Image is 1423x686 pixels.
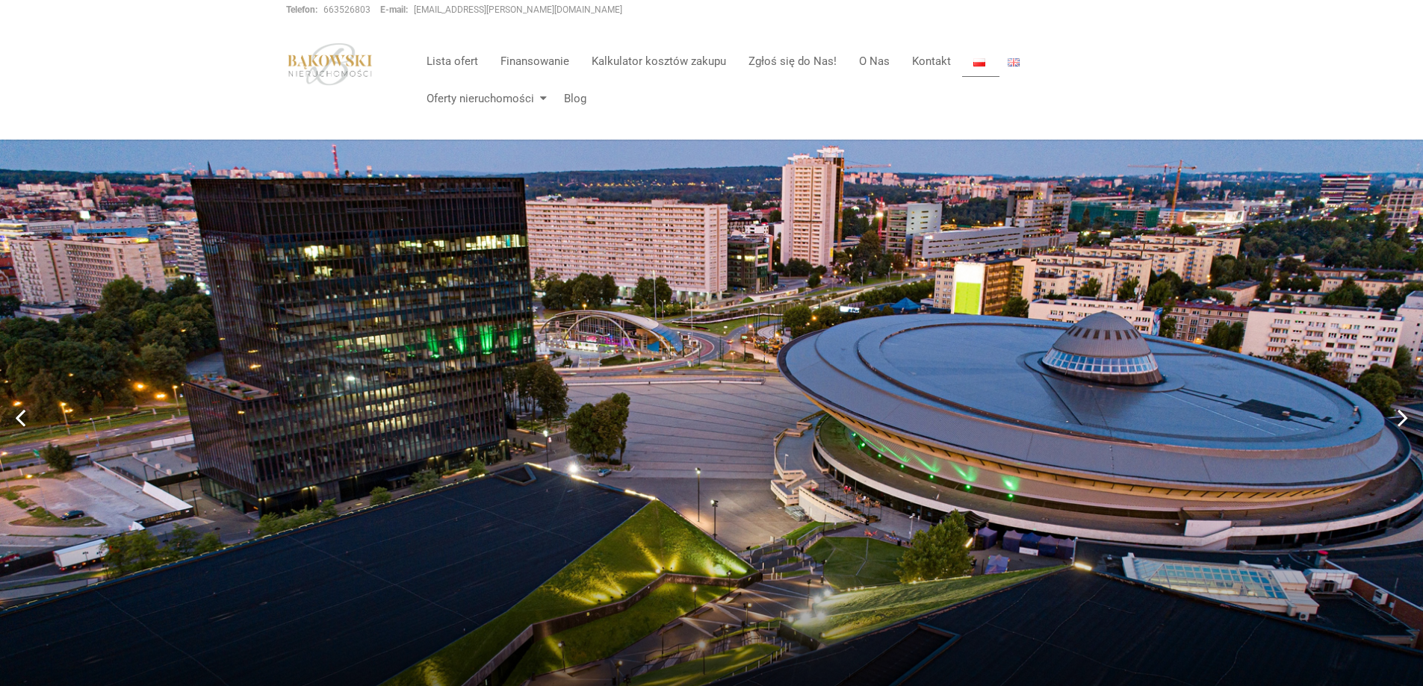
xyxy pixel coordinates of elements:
[553,84,586,113] a: Blog
[380,4,408,15] strong: E-mail:
[323,4,371,15] a: 663526803
[415,84,553,113] a: Oferty nieruchomości
[286,43,374,86] img: logo
[286,4,317,15] strong: Telefon:
[415,46,489,76] a: Lista ofert
[489,46,580,76] a: Finansowanie
[901,46,962,76] a: Kontakt
[580,46,737,76] a: Kalkulator kosztów zakupu
[414,4,622,15] a: [EMAIL_ADDRESS][PERSON_NAME][DOMAIN_NAME]
[737,46,848,76] a: Zgłoś się do Nas!
[848,46,901,76] a: O Nas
